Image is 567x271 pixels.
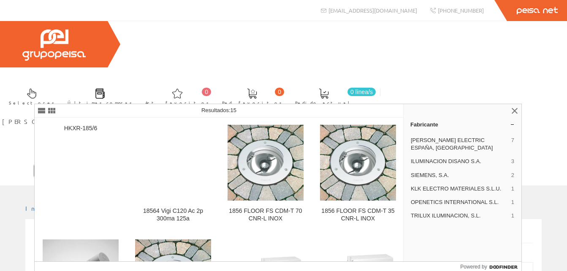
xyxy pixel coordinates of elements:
[226,207,305,223] div: 1856 FLOOR FS CDM-T 70 CNR-L INOX
[145,99,209,107] span: Art. favoritos
[25,204,61,212] a: Inicio
[127,118,219,232] a: 18564 Vigi C120 Ac 2p 300ma 125a 18564 Vigi C120 Ac 2p 300ma 125a
[511,185,514,193] span: 1
[231,107,236,113] span: 15
[22,30,86,61] img: Grupo Peisa
[220,118,312,232] a: 1856 FLOOR FS CDM-T 70 CNR-L INOX 1856 FLOOR FS CDM-T 70 CNR-L INOX
[319,207,397,223] div: 1856 FLOOR FS CDM-T 35 CNR-L INOX
[312,118,404,232] a: 1856 FLOOR FS CDM-T 35 CNR-L INOX 1856 FLOOR FS CDM-T 35 CNR-L INOX
[411,172,508,179] span: SIEMENS, S.A.
[202,88,211,96] span: 0
[328,7,417,14] span: [EMAIL_ADDRESS][DOMAIN_NAME]
[511,172,514,179] span: 2
[411,212,508,220] span: TRILUX ILUMINACION, S.L.
[347,88,376,96] span: 0 línea/s
[41,125,120,132] div: HKXR-185/6
[134,207,212,223] div: 18564 Vigi C120 Ac 2p 300ma 125a
[228,125,304,201] img: 1856 FLOOR FS CDM-T 70 CNR-L INOX
[59,81,136,110] a: Últimas compras
[404,118,521,131] a: Fabricante
[411,158,508,165] span: ILUMINACION DISANO S.A.
[2,117,162,126] span: [PERSON_NAME] [PERSON_NAME]
[511,199,514,206] span: 1
[460,263,487,271] span: Powered by
[201,107,236,113] span: Resultados:
[2,110,183,118] a: [PERSON_NAME] [PERSON_NAME]
[411,137,508,152] span: [PERSON_NAME] ELECTRIC ESPAÑA, [GEOGRAPHIC_DATA]
[222,99,282,107] span: Ped. favoritos
[438,7,484,14] span: [PHONE_NUMBER]
[511,137,514,152] span: 7
[68,99,132,107] span: Últimas compras
[511,158,514,165] span: 3
[275,88,284,96] span: 0
[35,118,127,232] a: HKXR-185/6
[295,99,353,107] span: Pedido actual
[411,185,508,193] span: KLK ELECTRO MATERIALES S.L.U.
[511,212,514,220] span: 1
[411,199,508,206] span: OPENETICS INTERNATIONAL S.L.
[320,125,396,201] img: 1856 FLOOR FS CDM-T 35 CNR-L INOX
[9,99,54,107] span: Selectores
[0,81,59,110] a: Selectores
